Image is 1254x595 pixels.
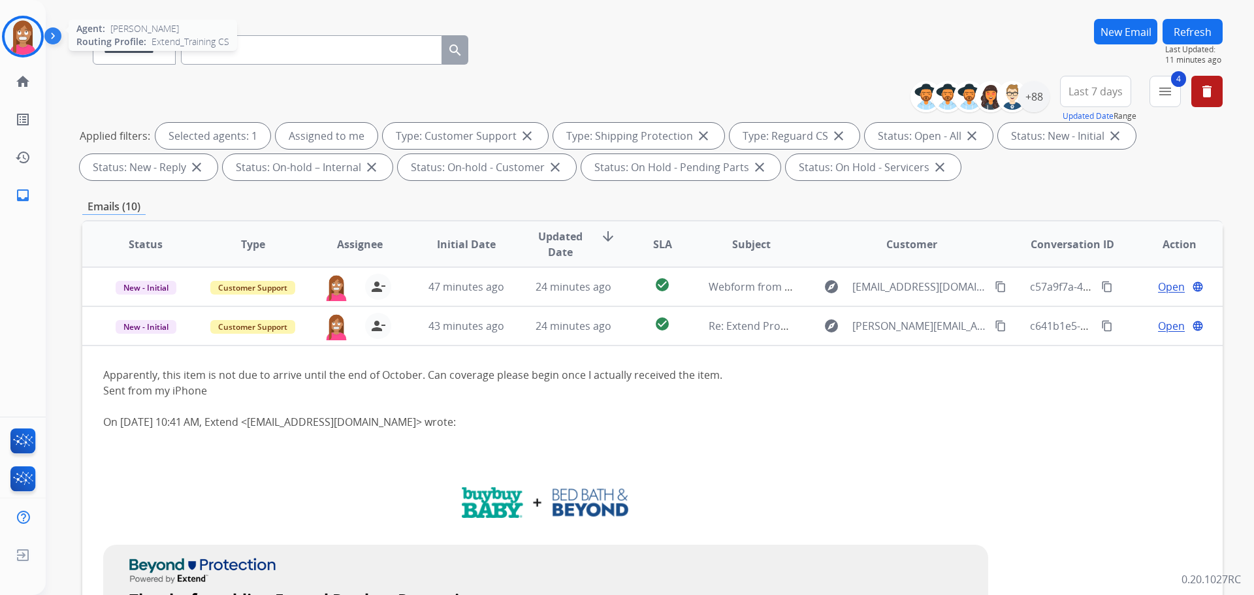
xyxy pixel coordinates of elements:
mat-icon: close [932,159,948,175]
span: Updated Date [531,229,590,260]
p: Applied filters: [80,128,150,144]
span: Last 7 days [1069,89,1123,94]
mat-icon: check_circle [654,277,670,293]
span: [PERSON_NAME] [110,22,179,35]
span: Extend_Training CS [152,35,229,48]
mat-icon: content_copy [995,320,1006,332]
span: Subject [732,236,771,252]
div: Type: Reguard CS [730,123,860,149]
mat-icon: check_circle [654,316,670,332]
span: Open [1158,318,1185,334]
mat-icon: arrow_downward [600,229,616,244]
mat-icon: search [447,42,463,58]
mat-icon: language [1192,320,1204,332]
span: Last Updated: [1165,44,1223,55]
button: Refresh [1163,19,1223,44]
mat-icon: content_copy [1101,281,1113,293]
span: Re: Extend Product Protection Confirmation [709,319,925,333]
mat-icon: home [15,74,31,89]
span: Status [129,236,163,252]
span: 47 minutes ago [428,280,504,294]
span: SLA [653,236,672,252]
span: New - Initial [116,281,176,295]
mat-icon: close [189,159,204,175]
span: Assignee [337,236,383,252]
mat-icon: delete [1199,84,1215,99]
span: 24 minutes ago [536,280,611,294]
div: Status: New - Initial [998,123,1136,149]
img: agent-avatar [323,313,349,340]
mat-icon: list_alt [15,112,31,127]
span: Customer Support [210,281,295,295]
span: 11 minutes ago [1165,55,1223,65]
span: Conversation ID [1031,236,1114,252]
img: Bed Bath and Beyond Logo [462,487,629,519]
button: Updated Date [1063,111,1114,121]
div: Selected agents: 1 [155,123,270,149]
blockquote: On [DATE] 10:41 AM, Extend <[EMAIL_ADDRESS][DOMAIN_NAME]> wrote: [103,414,988,445]
img: avatar [5,18,41,55]
span: Webform from [EMAIL_ADDRESS][DOMAIN_NAME] on [DATE] [709,280,1005,294]
mat-icon: history [15,150,31,165]
mat-icon: menu [1157,84,1173,99]
div: Type: Customer Support [383,123,548,149]
span: Customer [886,236,937,252]
span: [PERSON_NAME][EMAIL_ADDRESS][PERSON_NAME][DOMAIN_NAME] [852,318,987,334]
button: Last 7 days [1060,76,1131,107]
img: agent-avatar [323,274,349,301]
mat-icon: explore [824,279,839,295]
mat-icon: close [752,159,767,175]
mat-icon: close [364,159,379,175]
div: Status: On-hold – Internal [223,154,393,180]
mat-icon: close [696,128,711,144]
div: Status: New - Reply [80,154,217,180]
span: Type [241,236,265,252]
mat-icon: close [831,128,846,144]
mat-icon: explore [824,318,839,334]
button: 4 [1149,76,1181,107]
p: 0.20.1027RC [1182,571,1241,587]
mat-icon: content_copy [995,281,1006,293]
div: Status: On Hold - Servicers [786,154,961,180]
span: Range [1063,110,1136,121]
mat-icon: person_remove [370,279,386,295]
div: Status: On-hold - Customer [398,154,576,180]
span: 43 minutes ago [428,319,504,333]
div: Assigned to me [276,123,378,149]
span: 4 [1171,71,1186,87]
p: Emails (10) [82,199,146,215]
span: c57a9f7a-4a46-483c-aba6-ec634a49b001 [1030,280,1228,294]
mat-icon: person_remove [370,318,386,334]
mat-icon: close [547,159,563,175]
span: Agent: [76,22,105,35]
div: Sent from my iPhone [103,383,988,398]
span: 24 minutes ago [536,319,611,333]
span: c641b1e5-181a-47ff-8839-a8a51cdc6430 [1030,319,1226,333]
div: +88 [1018,81,1050,112]
div: Status: On Hold - Pending Parts [581,154,780,180]
mat-icon: close [1107,128,1123,144]
mat-icon: inbox [15,187,31,203]
span: New - Initial [116,320,176,334]
div: Type: Shipping Protection [553,123,724,149]
span: Customer Support [210,320,295,334]
button: New Email [1094,19,1157,44]
mat-icon: close [964,128,980,144]
mat-icon: language [1192,281,1204,293]
div: Status: Open - All [865,123,993,149]
span: Initial Date [437,236,496,252]
mat-icon: close [519,128,535,144]
img: Beyond Protection Powered by Extend logo [129,558,276,585]
th: Action [1116,221,1223,267]
span: [EMAIL_ADDRESS][DOMAIN_NAME] [852,279,987,295]
span: Open [1158,279,1185,295]
mat-icon: content_copy [1101,320,1113,332]
span: Routing Profile: [76,35,146,48]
